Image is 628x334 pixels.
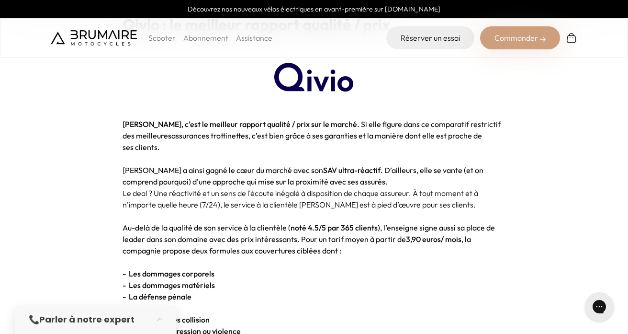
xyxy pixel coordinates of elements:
span: [PERSON_NAME] a ainsi gagné le cœur du marché avec son . D’ailleurs, elle se vante (et on compren... [123,165,483,186]
strong: SAV ultra-réactif [323,165,381,175]
strong: - Les dommages corporels [123,269,214,278]
strong: [PERSON_NAME], c'est le meilleur rapport qualité / prix sur le marché [123,119,357,129]
strong: noté 4.5/5 par 365 clients [291,223,378,232]
strong: 3,90 euros/ mois [406,234,461,244]
a: Abonnement [183,33,228,43]
iframe: Gorgias live chat messenger [580,289,618,324]
strong: - Les dommages matériels [123,280,215,290]
a: Réserver un essai [386,26,474,49]
img: Panier [566,32,577,44]
a: Assistance [236,33,272,43]
p: Scooter [148,32,176,44]
a: assurances trottinettes [171,131,248,140]
span: Au-delà de la qualité de son service à la clientèle ( ), l’enseigne signe aussi sa place de leade... [123,223,495,255]
span: . Si elle figure dans ce comparatif restrictif des meilleures , c’est bien grâce à ses garanties ... [123,119,501,152]
p: Le deal ? Une réactivité et un sens de l'écoute inégalé à disposition de chaque assureur. À tout ... [123,187,505,210]
img: right-arrow-2.png [540,36,546,42]
strong: - La défense pénale [123,292,191,301]
img: Brumaire Motocycles [51,30,137,46]
div: Commander [480,26,560,49]
strong: - Le recours [123,303,165,313]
